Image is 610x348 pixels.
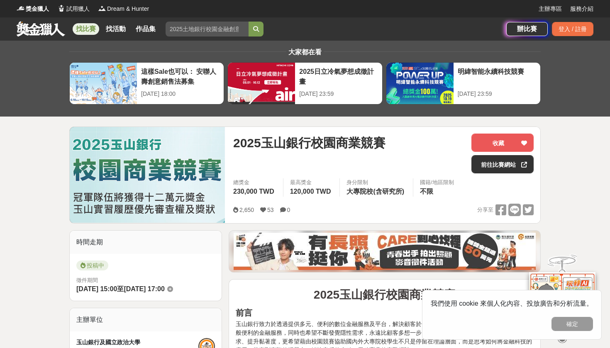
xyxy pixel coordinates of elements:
div: 2025日立冷氣夢想成徵計畫 [299,67,378,85]
img: Logo [17,4,25,12]
span: 獎金獵人 [26,5,49,13]
span: 總獎金 [233,178,276,187]
div: [DATE] 23:59 [458,90,536,98]
span: 分享至 [477,204,493,216]
a: 找活動 [102,23,129,35]
strong: 前言 [236,308,252,317]
img: Logo [98,4,106,12]
div: 主辦單位 [70,308,222,331]
img: 35ad34ac-3361-4bcf-919e-8d747461931d.jpg [234,233,536,270]
div: 時間走期 [70,231,222,254]
img: Cover Image [70,127,225,223]
button: 收藏 [471,134,534,152]
button: 確定 [551,317,593,331]
div: 玉山銀行及國立政治大學 [76,338,198,347]
div: 登入 / 註冊 [552,22,593,36]
span: 大家都在看 [286,49,324,56]
span: 2,650 [239,207,254,213]
a: 明緯智能永續科技競賽[DATE] 23:59 [386,62,541,105]
a: Logo獎金獵人 [17,5,49,13]
div: [DATE] 23:59 [299,90,378,98]
a: 服務介紹 [570,5,593,13]
input: 2025土地銀行校園金融創意挑戰賽：從你出發 開啟智慧金融新頁 [166,22,249,37]
span: 0 [287,207,290,213]
span: 試用獵人 [66,5,90,13]
img: Logo [57,4,66,12]
span: 不限 [420,188,433,195]
span: [DATE] 15:00 [76,285,117,292]
strong: 2025玉山銀行校園商業競賽 [314,288,456,301]
span: 至 [117,285,124,292]
div: 國籍/地區限制 [420,178,454,187]
span: 投稿中 [76,260,108,270]
div: [DATE] 18:00 [141,90,220,98]
span: 230,000 TWD [233,188,274,195]
div: 身分限制 [346,178,406,187]
a: 這樣Sale也可以： 安聯人壽創意銷售法募集[DATE] 18:00 [69,62,224,105]
a: 找比賽 [73,23,99,35]
span: 大專院校(含研究所) [346,188,404,195]
span: 徵件期間 [76,277,98,283]
a: 作品集 [132,23,159,35]
span: 最高獎金 [290,178,333,187]
span: 2025玉山銀行校園商業競賽 [233,134,386,152]
div: 明緯智能永續科技競賽 [458,67,536,85]
span: [DATE] 17:00 [124,285,164,292]
a: 辦比賽 [506,22,548,36]
a: 前往比賽網站 [471,155,534,173]
span: 我們使用 cookie 來個人化內容、投放廣告和分析流量。 [431,300,593,307]
img: d2146d9a-e6f6-4337-9592-8cefde37ba6b.png [529,272,595,327]
span: Dream & Hunter [107,5,149,13]
a: 2025日立冷氣夢想成徵計畫[DATE] 23:59 [227,62,382,105]
div: 這樣Sale也可以： 安聯人壽創意銷售法募集 [141,67,220,85]
a: 主辦專區 [539,5,562,13]
a: Logo試用獵人 [57,5,90,13]
span: 120,000 TWD [290,188,331,195]
a: LogoDream & Hunter [98,5,149,13]
span: 53 [267,207,274,213]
